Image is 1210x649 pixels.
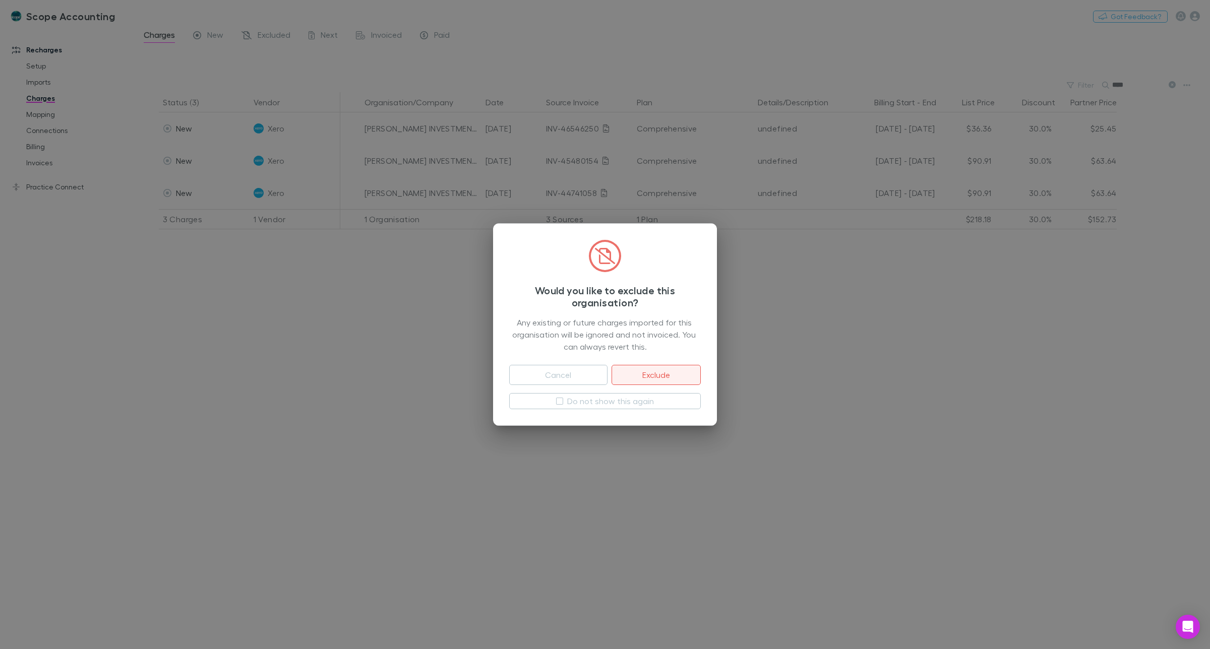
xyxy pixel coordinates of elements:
[509,284,701,308] h3: Would you like to exclude this organisation?
[567,395,654,407] label: Do not show this again
[509,393,701,409] button: Do not show this again
[509,365,608,385] button: Cancel
[1176,615,1200,639] div: Open Intercom Messenger
[612,365,701,385] button: Exclude
[509,316,701,353] div: Any existing or future charges imported for this organisation will be ignored and not invoiced. Y...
